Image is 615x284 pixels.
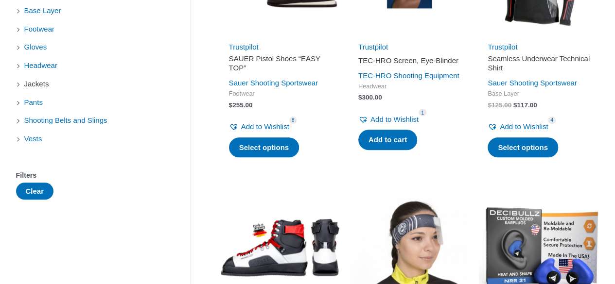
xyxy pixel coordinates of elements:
[229,43,259,51] a: Trustpilot
[229,120,289,134] a: Add to Wishlist
[16,183,54,200] button: Clear
[370,115,419,123] span: Add to Wishlist
[488,101,492,109] span: $
[488,79,577,87] a: Sauer Shooting Sportswear
[358,43,388,51] a: Trustpilot
[548,117,556,124] span: 4
[23,6,62,14] a: Base Layer
[23,79,50,87] a: Jackets
[23,116,108,124] a: Shooting Belts and Slings
[358,130,417,150] a: Add to cart: “TEC-HRO Screen, Eye-Blinder”
[23,2,62,19] span: Base Layer
[229,101,233,109] span: $
[488,54,590,77] a: Seamless Underwear Technical Shirt
[488,43,517,51] a: Trustpilot
[16,168,161,183] div: Filters
[289,117,297,124] span: 8
[229,54,331,77] a: SAUER Pistol Shoes “EASY TOP”
[229,90,331,98] span: Footwear
[229,79,318,87] a: Sauer Shooting Sportswear
[23,21,56,37] span: Footwear
[229,137,299,158] a: Select options for “SAUER Pistol Shoes "EASY TOP"”
[23,61,58,69] a: Headwear
[23,57,58,74] span: Headwear
[488,120,548,134] a: Add to Wishlist
[358,71,459,80] a: TEC-HRO Shooting Equipment
[358,56,460,66] h2: TEC-HRO Screen, Eye-Blinder
[229,54,331,73] h2: SAUER Pistol Shoes “EASY TOP”
[23,42,48,50] a: Gloves
[488,101,511,109] bdi: 125.00
[488,90,590,98] span: Base Layer
[500,122,548,131] span: Add to Wishlist
[23,112,108,129] span: Shooting Belts and Slings
[241,122,289,131] span: Add to Wishlist
[358,113,419,126] a: Add to Wishlist
[23,76,50,92] span: Jackets
[23,24,56,33] a: Footwear
[23,131,43,147] span: Vests
[23,39,48,55] span: Gloves
[358,83,460,91] span: Headwear
[358,94,362,101] span: $
[229,101,253,109] bdi: 255.00
[23,94,44,111] span: Pants
[23,134,43,142] a: Vests
[488,54,590,73] h2: Seamless Underwear Technical Shirt
[358,94,382,101] bdi: 300.00
[358,56,460,69] a: TEC-HRO Screen, Eye-Blinder
[488,137,558,158] a: Select options for “Seamless Underwear Technical Shirt”
[419,109,426,116] span: 1
[513,101,517,109] span: $
[513,101,537,109] bdi: 117.00
[23,98,44,106] a: Pants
